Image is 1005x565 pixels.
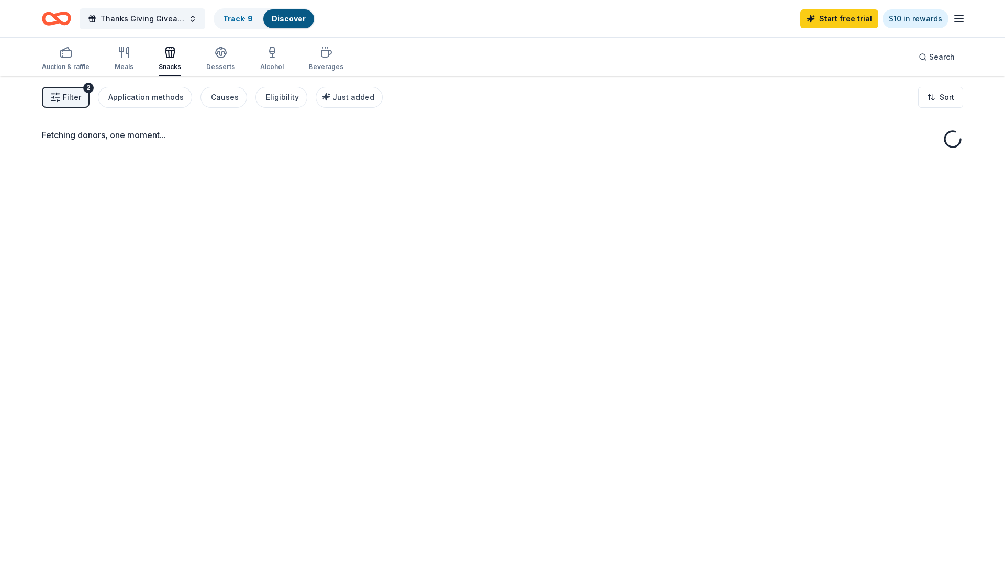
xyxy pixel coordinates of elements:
button: Causes [200,87,247,108]
button: Auction & raffle [42,42,90,76]
div: Application methods [108,91,184,104]
button: Thanks Giving Giveaway [80,8,205,29]
div: Beverages [309,63,343,71]
span: Sort [940,91,954,104]
button: Track· 9Discover [214,8,315,29]
a: Start free trial [800,9,878,28]
a: $10 in rewards [883,9,948,28]
button: Application methods [98,87,192,108]
a: Home [42,6,71,31]
button: Desserts [206,42,235,76]
button: Sort [918,87,963,108]
div: Causes [211,91,239,104]
div: Alcohol [260,63,284,71]
div: Snacks [159,63,181,71]
button: Search [910,47,963,67]
a: Track· 9 [223,14,253,23]
button: Snacks [159,42,181,76]
button: Meals [115,42,133,76]
button: Alcohol [260,42,284,76]
div: Fetching donors, one moment... [42,129,963,141]
button: Eligibility [255,87,307,108]
div: Meals [115,63,133,71]
span: Filter [63,91,81,104]
div: Auction & raffle [42,63,90,71]
div: 2 [83,83,94,93]
button: Beverages [309,42,343,76]
button: Filter2 [42,87,90,108]
div: Eligibility [266,91,299,104]
span: Search [929,51,955,63]
a: Discover [272,14,306,23]
button: Just added [316,87,383,108]
span: Just added [332,93,374,101]
span: Thanks Giving Giveaway [100,13,184,25]
div: Desserts [206,63,235,71]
